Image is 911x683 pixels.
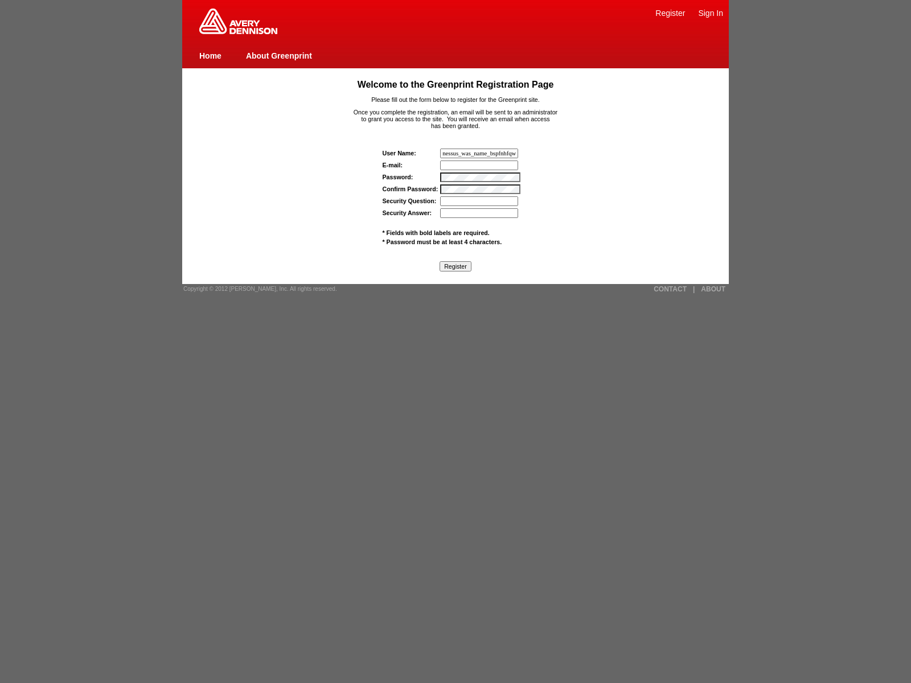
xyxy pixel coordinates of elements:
strong: User Name: [383,150,416,157]
label: Security Question: [383,198,437,204]
label: E-mail: [383,162,403,168]
input: Register [440,261,471,271]
span: * Fields with bold labels are required. [383,229,490,236]
label: Security Answer: [383,209,432,216]
label: Password: [383,174,413,180]
a: CONTACT [654,285,687,293]
a: Sign In [698,9,723,18]
p: Please fill out the form below to register for the Greenprint site. [204,96,707,103]
h1: Welcome to the Greenprint Registration Page [204,80,707,90]
label: Confirm Password: [383,186,438,192]
a: About Greenprint [246,51,312,60]
a: Register [655,9,685,18]
a: Home [199,51,221,60]
img: Home [199,9,277,34]
a: Greenprint [199,28,277,35]
a: | [693,285,695,293]
p: Once you complete the registration, an email will be sent to an administrator to grant you access... [204,109,707,129]
span: * Password must be at least 4 characters. [383,238,502,245]
span: Copyright © 2012 [PERSON_NAME], Inc. All rights reserved. [183,286,337,292]
a: ABOUT [701,285,725,293]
